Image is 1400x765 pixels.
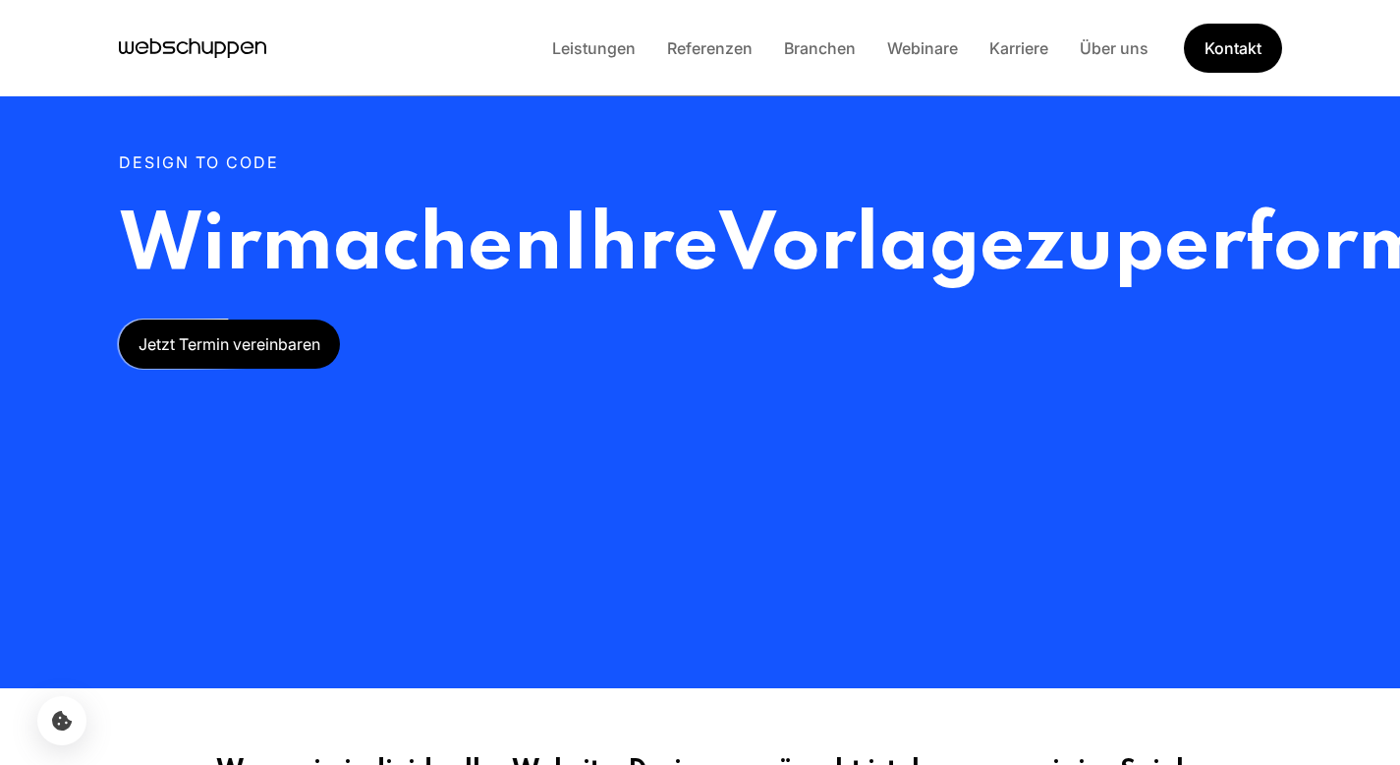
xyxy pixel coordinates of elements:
[119,33,266,63] a: Hauptseite besuchen
[1064,38,1164,58] a: Über uns
[718,207,1025,287] span: Vorlage
[562,207,718,287] span: Ihre
[260,207,562,287] span: machen
[871,38,974,58] a: Webinare
[536,38,651,58] a: Leistungen
[768,38,871,58] a: Branchen
[1025,207,1113,287] span: zu
[37,696,86,745] button: Cookie-Einstellungen öffnen
[1184,24,1282,73] a: Get Started
[119,320,340,369] a: Jetzt Termin vereinbaren
[119,207,260,287] span: Wir
[974,38,1064,58] a: Karriere
[651,38,768,58] a: Referenzen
